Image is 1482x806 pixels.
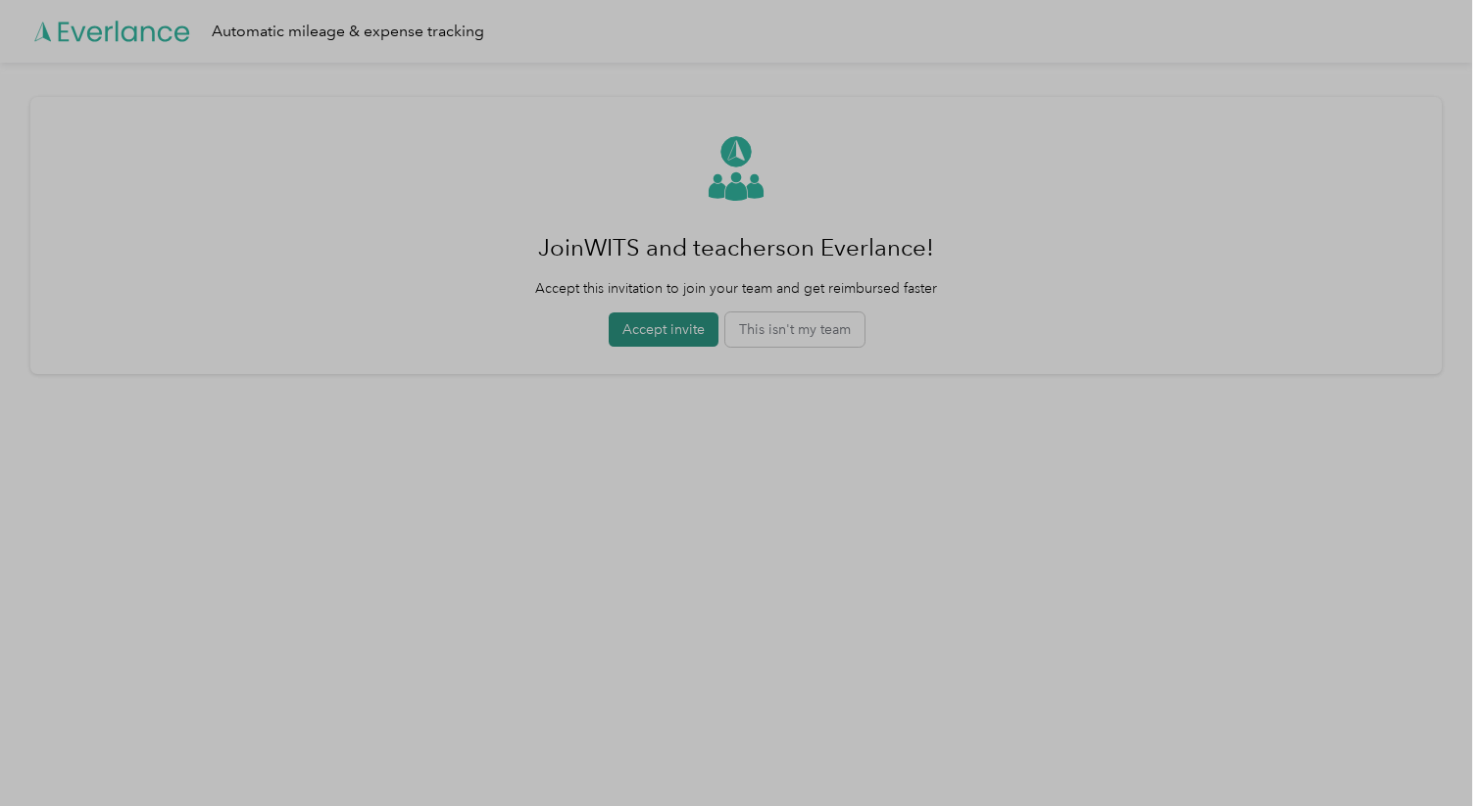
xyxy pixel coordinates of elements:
[725,312,864,347] button: This isn't my team
[212,20,484,44] div: Automatic mileage & expense tracking
[535,224,937,271] h1: Join WITS and teachers on Everlance!
[535,278,937,299] p: Accept this invitation to join your team and get reimbursed faster
[1372,696,1482,806] iframe: Everlance-gr Chat Button Frame
[609,312,718,347] button: Accept invite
